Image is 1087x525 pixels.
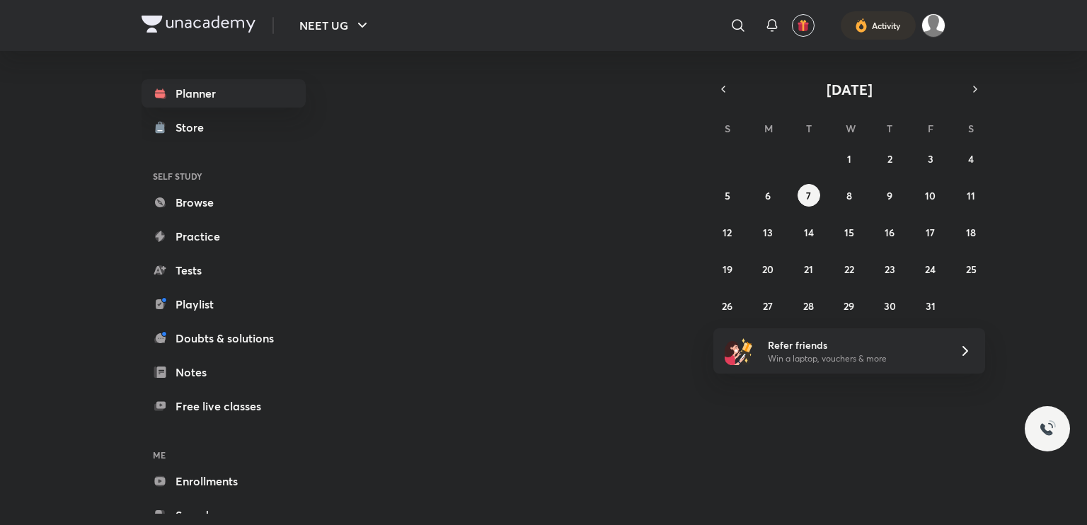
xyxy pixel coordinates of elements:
button: October 19, 2025 [716,258,739,280]
button: October 5, 2025 [716,184,739,207]
button: October 1, 2025 [838,147,861,170]
abbr: October 6, 2025 [765,189,771,202]
abbr: Tuesday [806,122,812,135]
a: Practice [142,222,306,250]
button: October 9, 2025 [878,184,901,207]
abbr: October 9, 2025 [887,189,892,202]
abbr: October 18, 2025 [966,226,976,239]
button: October 17, 2025 [919,221,942,243]
button: [DATE] [733,79,965,99]
abbr: October 30, 2025 [884,299,896,313]
abbr: October 25, 2025 [966,262,977,276]
abbr: Sunday [725,122,730,135]
abbr: October 31, 2025 [926,299,936,313]
button: October 15, 2025 [838,221,861,243]
abbr: October 24, 2025 [925,262,936,276]
button: October 29, 2025 [838,294,861,317]
button: October 21, 2025 [798,258,820,280]
abbr: October 7, 2025 [806,189,811,202]
abbr: October 12, 2025 [723,226,732,239]
button: October 25, 2025 [960,258,982,280]
button: October 30, 2025 [878,294,901,317]
button: October 7, 2025 [798,184,820,207]
abbr: October 29, 2025 [844,299,854,313]
img: Company Logo [142,16,255,33]
img: Aman raj [921,13,945,37]
img: referral [725,337,753,365]
abbr: October 16, 2025 [885,226,895,239]
abbr: October 13, 2025 [763,226,773,239]
button: October 28, 2025 [798,294,820,317]
img: activity [855,17,868,34]
abbr: October 2, 2025 [887,152,892,166]
abbr: Wednesday [846,122,856,135]
abbr: Monday [764,122,773,135]
button: October 22, 2025 [838,258,861,280]
abbr: October 3, 2025 [928,152,933,166]
a: Tests [142,256,306,284]
img: avatar [797,19,810,32]
button: NEET UG [291,11,379,40]
abbr: October 15, 2025 [844,226,854,239]
abbr: October 23, 2025 [885,262,895,276]
abbr: October 17, 2025 [926,226,935,239]
a: Doubts & solutions [142,324,306,352]
p: Win a laptop, vouchers & more [768,352,942,365]
h6: ME [142,443,306,467]
h6: SELF STUDY [142,164,306,188]
button: October 3, 2025 [919,147,942,170]
a: Planner [142,79,306,108]
a: Browse [142,188,306,217]
span: [DATE] [827,80,873,99]
h6: Refer friends [768,337,942,352]
button: October 31, 2025 [919,294,942,317]
abbr: October 1, 2025 [847,152,851,166]
abbr: October 27, 2025 [763,299,773,313]
abbr: October 10, 2025 [925,189,936,202]
abbr: Thursday [887,122,892,135]
button: October 11, 2025 [960,184,982,207]
button: October 27, 2025 [757,294,779,317]
button: October 12, 2025 [716,221,739,243]
button: avatar [792,14,815,37]
abbr: October 5, 2025 [725,189,730,202]
a: Playlist [142,290,306,318]
a: Free live classes [142,392,306,420]
div: Store [176,119,212,136]
button: October 26, 2025 [716,294,739,317]
abbr: October 21, 2025 [804,262,813,276]
button: October 8, 2025 [838,184,861,207]
a: Company Logo [142,16,255,36]
button: October 13, 2025 [757,221,779,243]
button: October 18, 2025 [960,221,982,243]
abbr: October 26, 2025 [722,299,732,313]
abbr: Saturday [968,122,974,135]
button: October 6, 2025 [757,184,779,207]
button: October 20, 2025 [757,258,779,280]
a: Notes [142,358,306,386]
img: ttu [1039,420,1056,437]
button: October 23, 2025 [878,258,901,280]
abbr: October 11, 2025 [967,189,975,202]
abbr: October 8, 2025 [846,189,852,202]
abbr: October 20, 2025 [762,262,773,276]
a: Enrollments [142,467,306,495]
abbr: October 28, 2025 [803,299,814,313]
button: October 4, 2025 [960,147,982,170]
abbr: October 14, 2025 [804,226,814,239]
button: October 14, 2025 [798,221,820,243]
abbr: October 19, 2025 [723,262,732,276]
abbr: October 4, 2025 [968,152,974,166]
abbr: Friday [928,122,933,135]
a: Store [142,113,306,142]
button: October 24, 2025 [919,258,942,280]
button: October 10, 2025 [919,184,942,207]
button: October 16, 2025 [878,221,901,243]
button: October 2, 2025 [878,147,901,170]
abbr: October 22, 2025 [844,262,854,276]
